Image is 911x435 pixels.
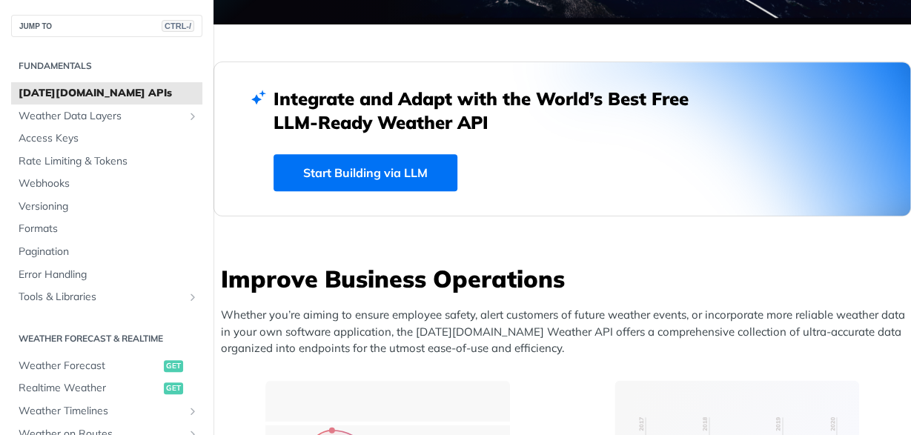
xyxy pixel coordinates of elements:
[11,127,202,150] a: Access Keys
[19,109,183,124] span: Weather Data Layers
[11,355,202,377] a: Weather Forecastget
[187,110,199,122] button: Show subpages for Weather Data Layers
[221,307,911,357] p: Whether you’re aiming to ensure employee safety, alert customers of future weather events, or inc...
[187,291,199,303] button: Show subpages for Tools & Libraries
[19,404,183,419] span: Weather Timelines
[187,405,199,417] button: Show subpages for Weather Timelines
[11,286,202,308] a: Tools & LibrariesShow subpages for Tools & Libraries
[11,82,202,104] a: [DATE][DOMAIN_NAME] APIs
[19,86,199,101] span: [DATE][DOMAIN_NAME] APIs
[274,87,711,134] h2: Integrate and Adapt with the World’s Best Free LLM-Ready Weather API
[19,199,199,214] span: Versioning
[11,332,202,345] h2: Weather Forecast & realtime
[11,59,202,73] h2: Fundamentals
[19,176,199,191] span: Webhooks
[11,264,202,286] a: Error Handling
[162,20,194,32] span: CTRL-/
[19,359,160,373] span: Weather Forecast
[11,241,202,263] a: Pagination
[19,290,183,305] span: Tools & Libraries
[19,381,160,396] span: Realtime Weather
[19,268,199,282] span: Error Handling
[11,218,202,240] a: Formats
[11,400,202,422] a: Weather TimelinesShow subpages for Weather Timelines
[274,154,457,191] a: Start Building via LLM
[19,245,199,259] span: Pagination
[164,382,183,394] span: get
[11,105,202,127] a: Weather Data LayersShow subpages for Weather Data Layers
[19,222,199,236] span: Formats
[19,154,199,169] span: Rate Limiting & Tokens
[11,173,202,195] a: Webhooks
[11,150,202,173] a: Rate Limiting & Tokens
[221,262,911,295] h3: Improve Business Operations
[11,15,202,37] button: JUMP TOCTRL-/
[11,196,202,218] a: Versioning
[19,131,199,146] span: Access Keys
[164,360,183,372] span: get
[11,377,202,399] a: Realtime Weatherget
